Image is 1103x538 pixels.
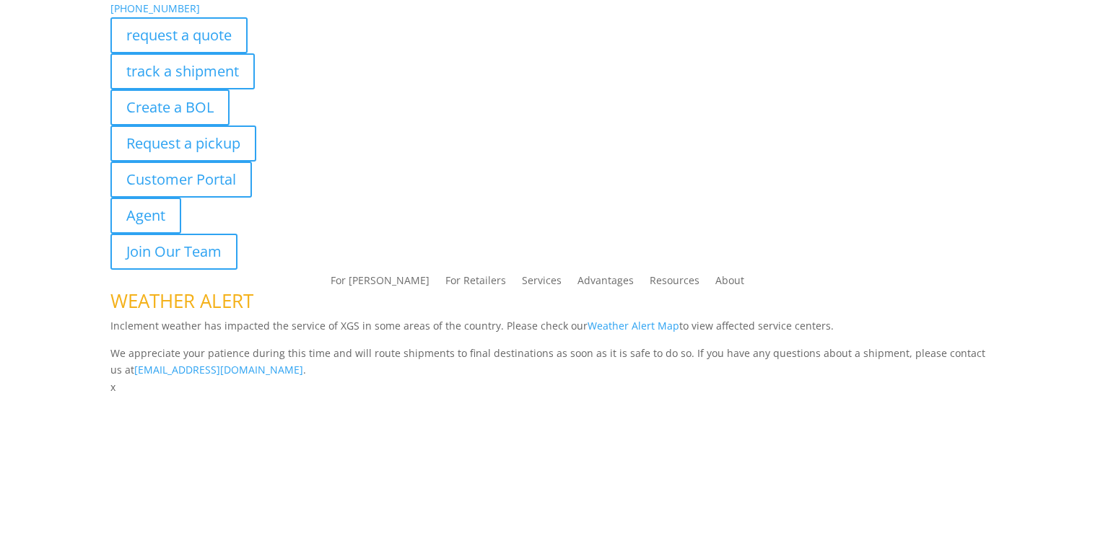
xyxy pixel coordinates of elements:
[110,379,993,396] p: x
[445,275,506,291] a: For Retailers
[110,396,993,425] h1: Contact Us
[588,319,679,332] a: Weather Alert Map
[577,275,634,291] a: Advantages
[110,425,993,442] p: Complete the form below and a member of our team will be in touch within 24 hours.
[110,17,248,53] a: request a quote
[110,345,993,379] p: We appreciate your patience during this time and will route shipments to final destinations as so...
[650,275,699,291] a: Resources
[110,53,255,89] a: track a shipment
[110,125,256,162] a: Request a pickup
[331,275,430,291] a: For [PERSON_NAME]
[715,275,744,291] a: About
[522,275,562,291] a: Services
[110,89,230,125] a: Create a BOL
[110,288,253,314] span: WEATHER ALERT
[110,162,252,198] a: Customer Portal
[110,1,200,15] a: [PHONE_NUMBER]
[134,363,303,376] a: [EMAIL_ADDRESS][DOMAIN_NAME]
[110,234,237,270] a: Join Our Team
[110,198,181,234] a: Agent
[110,317,993,345] p: Inclement weather has impacted the service of XGS in some areas of the country. Please check our ...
